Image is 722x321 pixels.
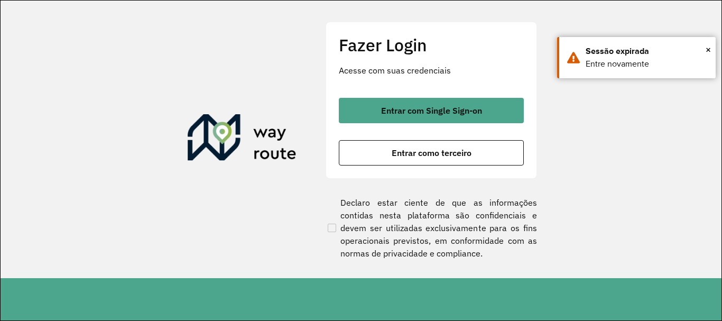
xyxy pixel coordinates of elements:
span: Entrar como terceiro [392,149,471,157]
button: Close [706,42,711,58]
p: Acesse com suas credenciais [339,64,524,77]
label: Declaro estar ciente de que as informações contidas nesta plataforma são confidenciais e devem se... [326,196,537,260]
div: Entre novamente [586,58,708,70]
div: Sessão expirada [586,45,708,58]
button: button [339,140,524,166]
h2: Fazer Login [339,35,524,55]
span: Entrar com Single Sign-on [381,106,482,115]
img: Roteirizador AmbevTech [188,114,297,165]
span: × [706,42,711,58]
button: button [339,98,524,123]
